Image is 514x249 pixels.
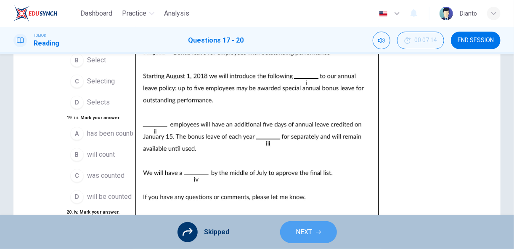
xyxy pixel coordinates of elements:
[458,37,494,44] span: END SESSION
[13,5,58,22] img: EduSynch logo
[397,32,444,49] button: 00:07:14
[188,35,244,46] h1: Questions 17 - 20
[34,38,59,48] h1: Reading
[280,221,337,243] button: NEXT
[397,32,444,49] div: Hide
[161,6,193,21] button: Analysis
[34,32,46,38] span: TOEIC®
[80,8,112,19] span: Dashboard
[13,5,77,22] a: EduSynch logo
[414,37,437,44] span: 00:07:14
[119,6,158,21] button: Practice
[164,8,190,19] span: Analysis
[122,8,147,19] span: Practice
[440,7,453,20] img: Profile picture
[296,226,313,238] span: NEXT
[460,8,477,19] div: Dianto
[378,11,389,17] img: en
[451,32,501,49] button: END SESSION
[77,6,116,21] button: Dashboard
[373,32,390,49] div: Mute
[204,227,230,237] span: Skipped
